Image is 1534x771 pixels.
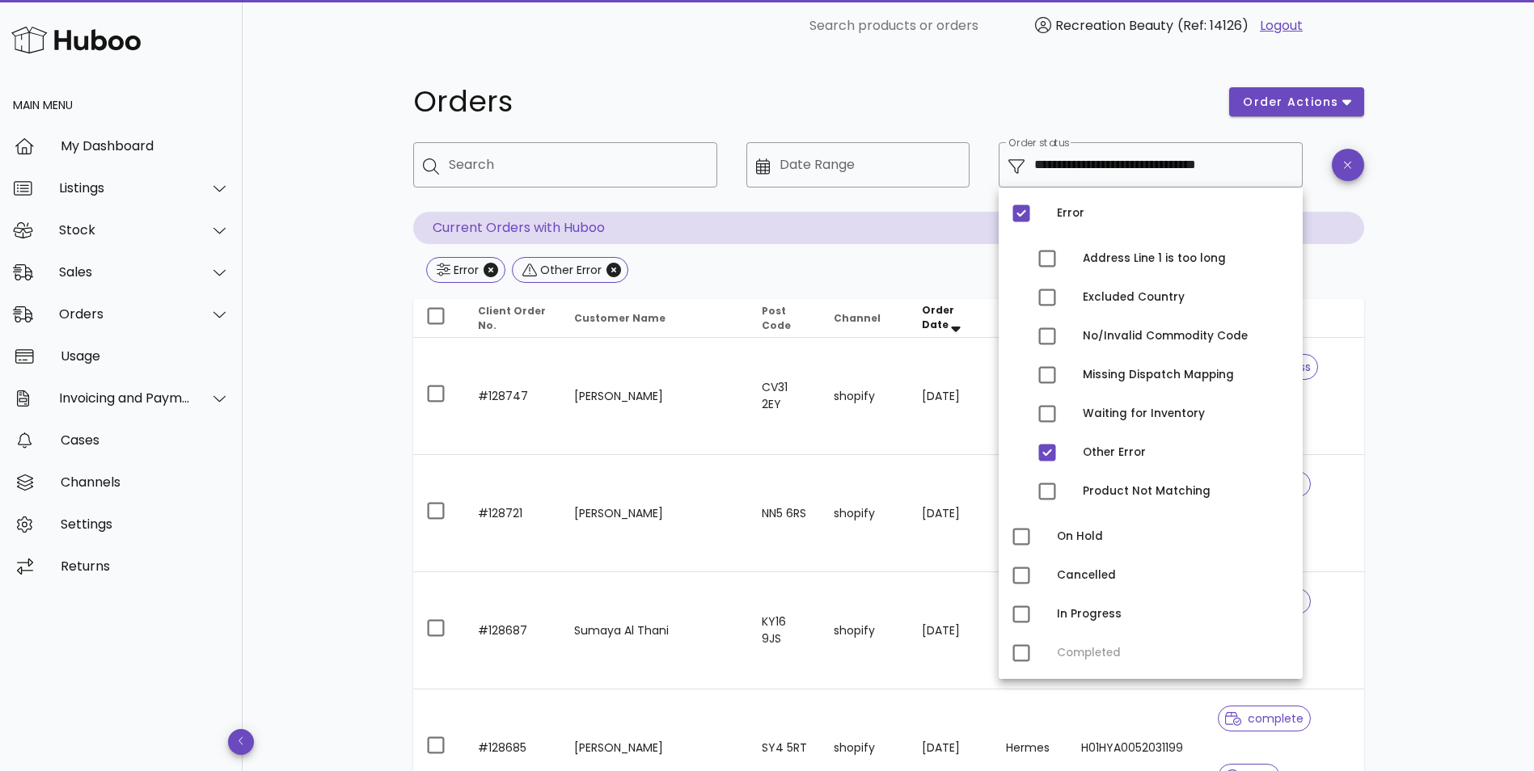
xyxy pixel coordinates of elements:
span: Client Order No. [478,304,546,332]
td: #128747 [465,338,562,455]
th: Client Order No. [465,299,562,338]
span: complete [1225,713,1304,724]
td: [PERSON_NAME] [561,338,748,455]
td: Sumaya Al Thani [561,572,748,689]
td: KY16 9JS [749,572,822,689]
p: Current Orders with Huboo [413,212,1364,244]
div: Invoicing and Payments [59,390,191,406]
img: Huboo Logo [11,23,141,57]
td: [DATE] [909,338,993,455]
td: shopify [821,455,909,572]
th: Customer Name [561,299,748,338]
div: Returns [61,558,230,574]
div: In Progress [1057,608,1290,621]
div: Waiting for Inventory [1083,407,1290,420]
th: Carrier [993,299,1068,338]
div: No/Invalid Commodity Code [1083,330,1290,343]
label: Order status [1008,137,1069,150]
div: Settings [61,516,230,532]
button: order actions [1229,87,1363,116]
span: (Ref: 14126) [1177,16,1249,35]
td: Hermes [993,572,1068,689]
td: [PERSON_NAME] [561,455,748,572]
div: Error [450,262,479,278]
td: shopify [821,572,909,689]
div: Other Error [537,262,602,278]
th: Channel [821,299,909,338]
td: #128721 [465,455,562,572]
button: Close [606,263,621,277]
th: Order Date: Sorted descending. Activate to remove sorting. [909,299,993,338]
div: Missing Dispatch Mapping [1083,369,1290,381]
span: Customer Name [574,311,666,325]
div: Stock [59,222,191,238]
div: Address Line 1 is too long [1083,252,1290,265]
h1: Orders [413,87,1211,116]
a: Logout [1260,16,1303,36]
span: order actions [1242,94,1339,111]
div: On Hold [1057,530,1290,543]
div: Listings [59,180,191,196]
td: shopify [821,338,909,455]
div: Cases [61,432,230,448]
div: Sales [59,264,191,280]
div: Error [1057,207,1290,220]
div: Product Not Matching [1083,485,1290,498]
div: Cancelled [1057,569,1290,582]
td: [DATE] [909,455,993,572]
span: Channel [834,311,881,325]
td: [DATE] [909,572,993,689]
button: Close [484,263,498,277]
td: Hermes [993,455,1068,572]
div: Excluded Country [1083,291,1290,304]
td: CV31 2EY [749,338,822,455]
div: Other Error [1083,446,1290,459]
td: NN5 6RS [749,455,822,572]
span: Order Date [922,303,954,331]
div: Channels [61,474,230,490]
div: Orders [59,306,191,322]
span: Recreation Beauty [1055,16,1173,35]
td: #128687 [465,572,562,689]
th: Post Code [749,299,822,338]
span: Post Code [762,304,791,332]
div: Usage [61,348,230,364]
div: My Dashboard [61,138,230,154]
